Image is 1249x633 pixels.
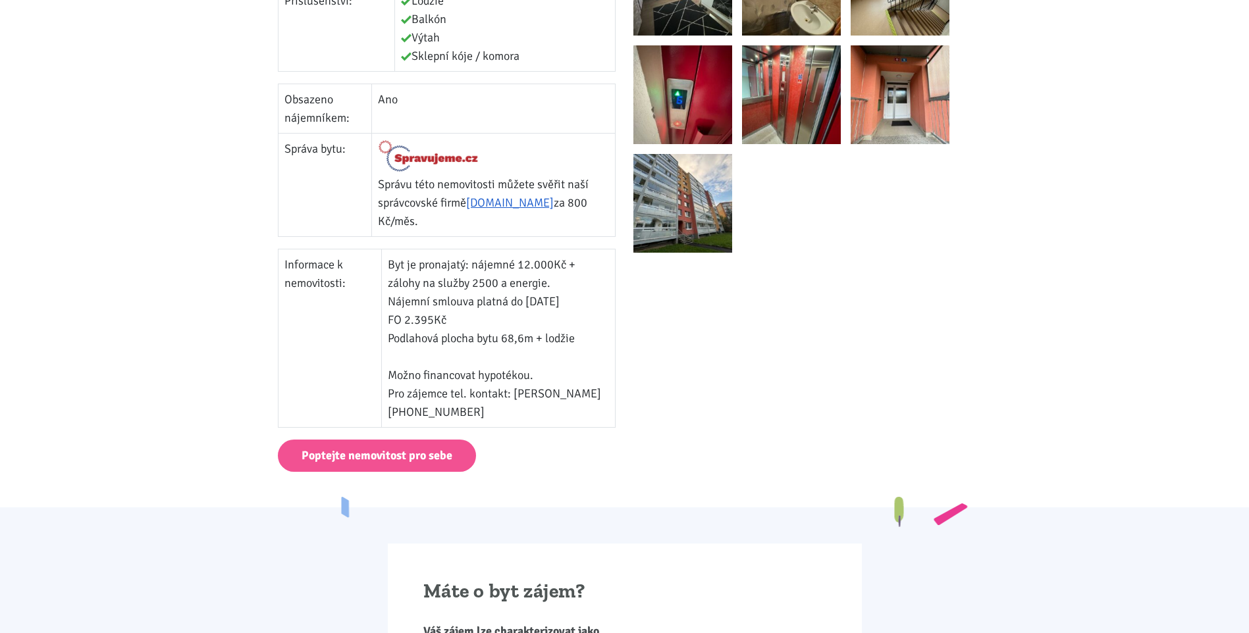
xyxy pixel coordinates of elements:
td: Informace k nemovitosti: [279,249,382,428]
p: Správu této nemovitosti můžete svěřit naší správcovské firmě za 800 Kč/měs. [378,175,609,230]
td: Správa bytu: [279,133,372,237]
img: Logo Spravujeme.cz [378,139,479,172]
td: Byt je pronajatý: nájemné 12.000Kč + zálohy na služby 2500 a energie. Nájemní smlouva platná do [... [382,249,616,428]
h2: Máte o byt zájem? [423,579,826,604]
td: Ano [372,84,616,133]
a: [DOMAIN_NAME] [466,195,554,210]
a: Poptejte nemovitost pro sebe [278,440,476,472]
td: Obsazeno nájemníkem: [279,84,372,133]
